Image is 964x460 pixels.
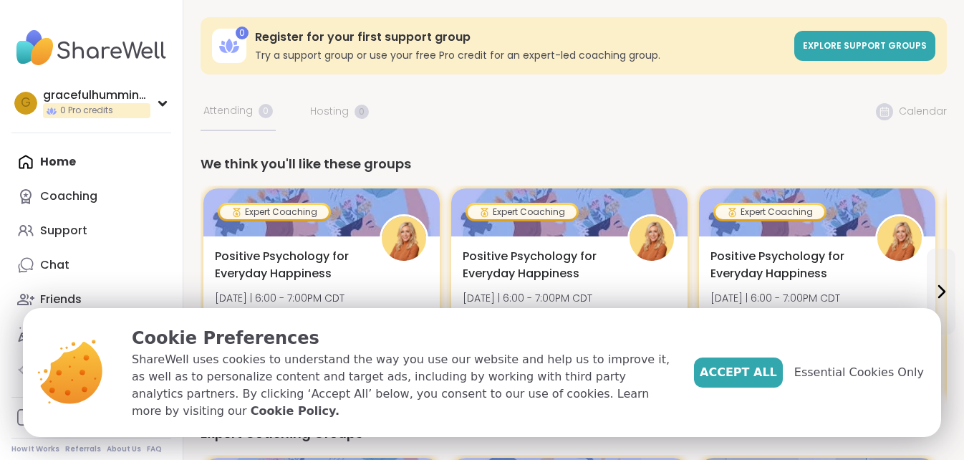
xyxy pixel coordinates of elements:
div: We think you'll like these groups [201,154,947,174]
div: Friends [40,292,82,307]
span: Positive Psychology for Everyday Happiness [463,248,612,282]
div: Support [40,223,87,239]
div: 0 [236,27,249,39]
span: Accept All [700,364,777,381]
a: Chat [11,248,171,282]
span: [DATE] | 6:00 - 7:00PM CDT [215,291,344,305]
span: Positive Psychology for Everyday Happiness [215,248,364,282]
div: Coaching [40,188,97,204]
a: Cookie Policy. [251,403,339,420]
img: draymee [382,216,426,261]
p: ShareWell uses cookies to understand the way you use our website and help us to improve it, as we... [132,351,671,420]
h3: Register for your first support group [255,29,786,45]
span: Explore support groups [803,39,927,52]
div: Chat [40,257,69,273]
a: Friends [11,282,171,317]
a: How It Works [11,444,59,454]
a: Support [11,214,171,248]
span: 0 Pro credits [60,105,113,117]
span: g [21,94,31,112]
div: Expert Coaching [715,205,824,219]
a: Coaching [11,179,171,214]
img: draymee [630,216,674,261]
h3: Try a support group or use your free Pro credit for an expert-led coaching group. [255,48,786,62]
img: draymee [877,216,922,261]
a: About Us [107,444,141,454]
span: Essential Cookies Only [794,364,924,381]
button: Accept All [694,358,783,388]
a: Explore support groups [794,31,935,61]
div: Expert Coaching [468,205,577,219]
span: [DATE] | 6:00 - 7:00PM CDT [463,291,592,305]
p: Cookie Preferences [132,325,671,351]
span: Hosted by [215,305,344,320]
img: ShareWell Nav Logo [11,23,171,73]
span: Hosted by [710,305,840,320]
b: draymee [763,305,809,320]
a: Referrals [65,444,101,454]
b: draymee [515,305,561,320]
a: FAQ [147,444,162,454]
div: gracefulhummingbird [43,87,150,103]
span: [DATE] | 6:00 - 7:00PM CDT [710,291,840,305]
div: Expert Coaching [220,205,329,219]
span: Hosted by [463,305,592,320]
b: draymee [267,305,313,320]
span: Positive Psychology for Everyday Happiness [710,248,859,282]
